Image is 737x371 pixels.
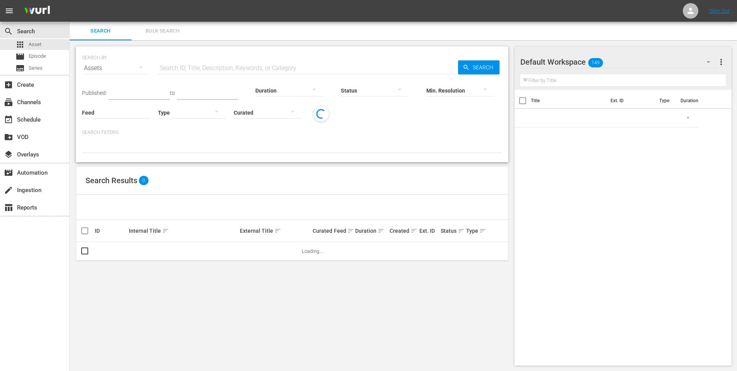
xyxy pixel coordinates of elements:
div: Type [466,226,481,235]
div: ID [95,228,127,234]
span: to [170,90,175,96]
span: Search Results [85,176,137,185]
div: Feed [334,226,353,235]
span: sort [162,227,169,234]
div: Internal Title [129,226,238,235]
div: Status [441,226,464,235]
span: Search [470,60,499,74]
a: Sign Out [710,8,730,14]
span: Schedule [4,115,13,124]
div: Ext. ID [419,228,438,234]
span: Automation [4,168,13,177]
span: Overlays [4,150,13,159]
span: Published: [82,90,107,96]
span: sort [479,227,486,234]
span: Series [29,64,43,72]
div: Duration [355,226,387,235]
button: Search [458,60,499,74]
img: ans4CAIJ8jUAAAAAAAAAAAAAAAAAAAAAAAAgQb4GAAAAAAAAAAAAAAAAAAAAAAAAJMjXAAAAAAAAAAAAAAAAAAAAAAAAgAT5G... [19,2,56,20]
span: Asset [29,41,41,48]
span: Create [4,80,13,89]
span: Reports [4,203,13,212]
span: sort [378,227,385,234]
div: Assets [82,57,150,79]
th: Title [531,90,606,112]
div: External Title [240,226,310,235]
span: Search [4,27,13,36]
span: Asset [15,40,25,49]
span: sort [274,227,281,234]
span: more_vert [716,57,726,67]
span: Ingestion [4,185,13,195]
span: Bulk Search [136,27,189,36]
div: Default Workspace [520,51,718,73]
p: Search Filters: [82,129,502,136]
th: Duration [676,90,722,112]
span: Loading... [302,248,323,254]
span: Episode [29,52,46,60]
span: sort [347,227,354,234]
span: sort [458,227,465,234]
th: Ext. ID [606,90,655,112]
div: Created [390,226,417,235]
span: 149 [588,55,603,71]
span: sort [410,227,417,234]
span: VOD [4,132,13,142]
span: 0 [139,176,149,185]
span: menu [5,6,14,15]
span: Episode [15,52,25,61]
span: Search [74,27,127,36]
div: Curated [313,228,332,234]
th: Type [655,90,676,112]
button: more_vert [716,53,726,71]
span: Channels [4,98,13,107]
span: Series [15,64,25,73]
